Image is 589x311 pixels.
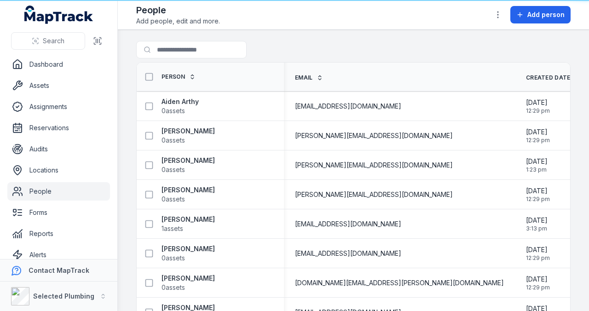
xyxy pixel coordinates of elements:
a: Person [162,73,196,81]
span: [EMAIL_ADDRESS][DOMAIN_NAME] [295,249,401,258]
strong: Selected Plumbing [33,292,94,300]
a: [PERSON_NAME]0assets [162,274,215,292]
span: [DATE] [526,157,548,166]
a: Dashboard [7,55,110,74]
a: [PERSON_NAME]0assets [162,185,215,204]
time: 1/14/2025, 12:29:42 PM [526,275,550,291]
span: [DATE] [526,127,550,137]
span: [DATE] [526,98,550,107]
span: [PERSON_NAME][EMAIL_ADDRESS][DOMAIN_NAME] [295,190,453,199]
strong: [PERSON_NAME] [162,156,215,165]
a: Reports [7,225,110,243]
span: Add people, edit and more. [136,17,220,26]
span: Created Date [526,74,571,81]
a: [PERSON_NAME]0assets [162,244,215,263]
a: People [7,182,110,201]
span: 0 assets [162,195,185,204]
time: 2/13/2025, 1:23:00 PM [526,157,548,173]
strong: Contact MapTrack [29,266,89,274]
time: 1/14/2025, 12:29:42 PM [526,127,550,144]
span: 1 assets [162,224,183,233]
a: MapTrack [24,6,93,24]
span: Search [43,36,64,46]
a: Email [295,74,323,81]
button: Search [11,32,85,50]
a: Locations [7,161,110,179]
strong: [PERSON_NAME] [162,127,215,136]
a: [PERSON_NAME]0assets [162,156,215,174]
strong: Aiden Arthy [162,97,199,106]
span: 12:29 pm [526,284,550,291]
a: Assignments [7,98,110,116]
a: Created Date [526,74,581,81]
time: 1/14/2025, 12:29:42 PM [526,186,550,203]
span: [PERSON_NAME][EMAIL_ADDRESS][DOMAIN_NAME] [295,161,453,170]
span: 12:29 pm [526,137,550,144]
span: 0 assets [162,136,185,145]
a: Forms [7,203,110,222]
span: [DOMAIN_NAME][EMAIL_ADDRESS][PERSON_NAME][DOMAIN_NAME] [295,278,504,288]
time: 1/14/2025, 12:29:42 PM [526,245,550,262]
a: [PERSON_NAME]0assets [162,127,215,145]
button: Add person [510,6,571,23]
time: 1/14/2025, 12:29:42 PM [526,98,550,115]
span: 3:13 pm [526,225,548,232]
strong: [PERSON_NAME] [162,274,215,283]
a: Aiden Arthy0assets [162,97,199,115]
strong: [PERSON_NAME] [162,215,215,224]
span: 0 assets [162,283,185,292]
span: 12:29 pm [526,107,550,115]
a: Assets [7,76,110,95]
span: Person [162,73,185,81]
span: 0 assets [162,106,185,115]
span: [DATE] [526,216,548,225]
span: [EMAIL_ADDRESS][DOMAIN_NAME] [295,102,401,111]
h2: People [136,4,220,17]
span: 0 assets [162,165,185,174]
span: 0 assets [162,253,185,263]
time: 2/28/2025, 3:13:20 PM [526,216,548,232]
span: 12:29 pm [526,196,550,203]
span: [DATE] [526,275,550,284]
strong: [PERSON_NAME] [162,244,215,253]
span: 12:29 pm [526,254,550,262]
span: [DATE] [526,186,550,196]
span: Email [295,74,313,81]
a: Reservations [7,119,110,137]
a: Audits [7,140,110,158]
span: [PERSON_NAME][EMAIL_ADDRESS][DOMAIN_NAME] [295,131,453,140]
a: Alerts [7,246,110,264]
strong: [PERSON_NAME] [162,185,215,195]
span: 1:23 pm [526,166,548,173]
a: [PERSON_NAME]1assets [162,215,215,233]
span: Add person [527,10,565,19]
span: [EMAIL_ADDRESS][DOMAIN_NAME] [295,219,401,229]
span: [DATE] [526,245,550,254]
